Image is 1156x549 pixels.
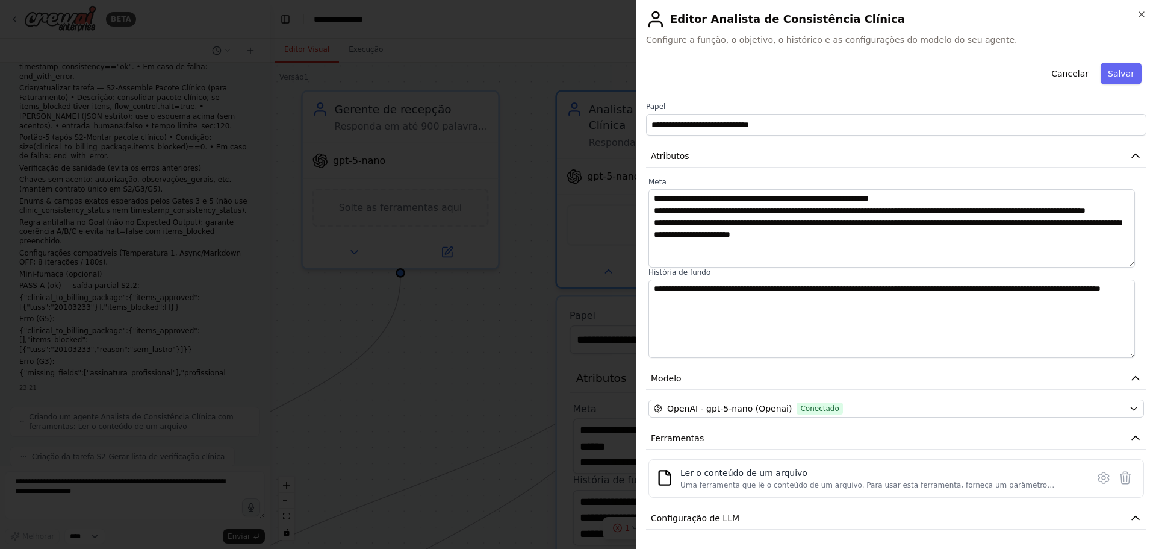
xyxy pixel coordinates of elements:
[648,178,667,186] font: Meta
[648,400,1144,418] button: OpenAI - gpt-5-nano (Openai)Conectado
[1101,63,1142,84] button: Salvar
[1114,467,1136,489] button: Ferramenta de exclusão
[651,151,689,161] font: Atributos
[670,13,905,25] font: Editor Analista de Consistência Clínica
[646,102,665,111] font: Papel
[667,403,792,415] span: OpenAI - gpt-5-nano (Openai)
[646,427,1146,450] button: Ferramentas
[1108,69,1134,78] font: Salvar
[648,268,710,277] font: História de fundo
[656,469,673,486] img: Ferramenta de leitura de arquivo
[646,507,1146,530] button: Configuração de LLM
[646,145,1146,168] button: Atributos
[680,468,807,478] font: Ler o conteúdo de um arquivo
[1044,63,1096,84] button: Cancelar
[651,433,704,443] font: Ferramentas
[1051,69,1089,78] font: Cancelar
[646,368,1146,390] button: Modelo
[646,35,1018,45] font: Configure a função, o objetivo, o histórico e as configurações do modelo do seu agente.
[1093,467,1114,489] button: Configurar ferramenta
[800,404,839,413] font: Conectado
[651,513,739,523] font: Configuração de LLM
[651,374,682,383] font: Modelo
[680,481,1080,509] font: Uma ferramenta que lê o conteúdo de um arquivo. Para usar esta ferramenta, forneça um parâmetro "...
